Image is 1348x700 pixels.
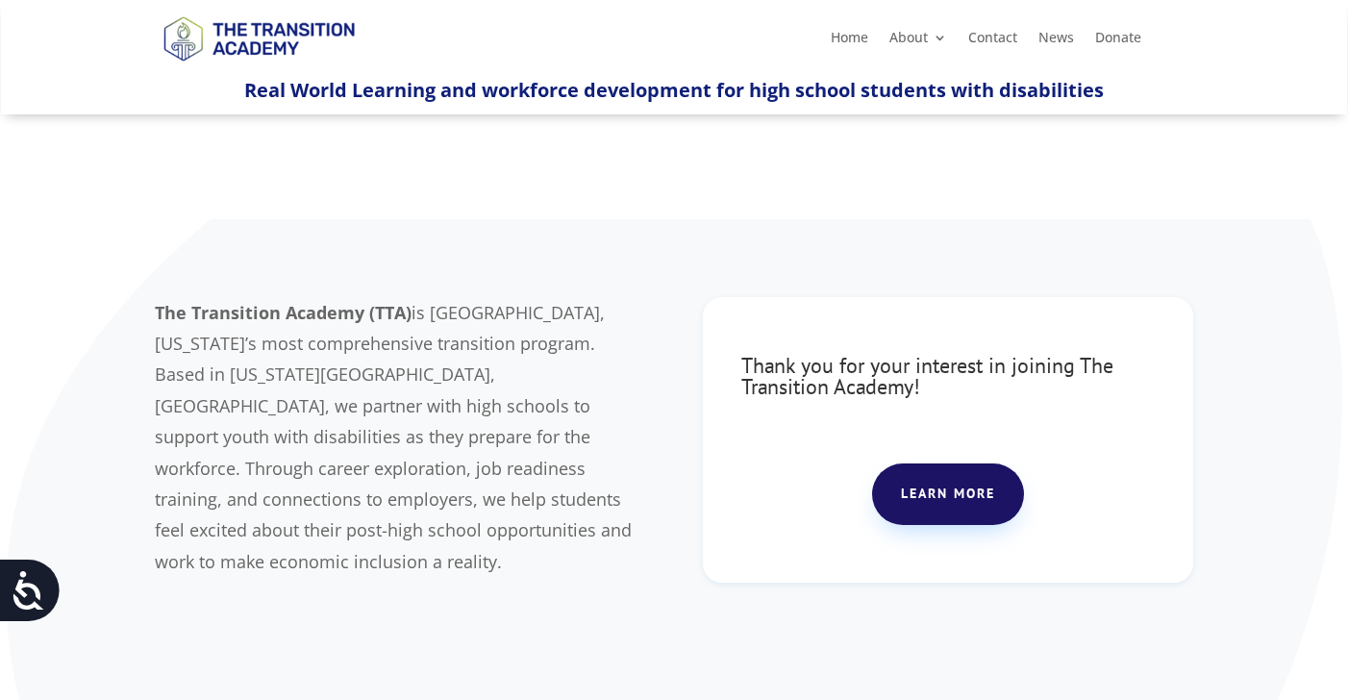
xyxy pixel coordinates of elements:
[155,301,412,324] b: The Transition Academy (TTA)
[741,352,1113,400] span: Thank you for your interest in joining The Transition Academy!
[1095,31,1141,52] a: Donate
[872,463,1024,525] a: Learn more
[244,77,1104,103] span: Real World Learning and workforce development for high school students with disabilities
[968,31,1017,52] a: Contact
[831,31,868,52] a: Home
[889,31,947,52] a: About
[155,301,632,573] span: is [GEOGRAPHIC_DATA], [US_STATE]’s most comprehensive transition program. Based in [US_STATE][GEO...
[155,4,362,72] img: TTA Brand_TTA Primary Logo_Horizontal_Light BG
[1038,31,1074,52] a: News
[155,58,362,76] a: Logo-Noticias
